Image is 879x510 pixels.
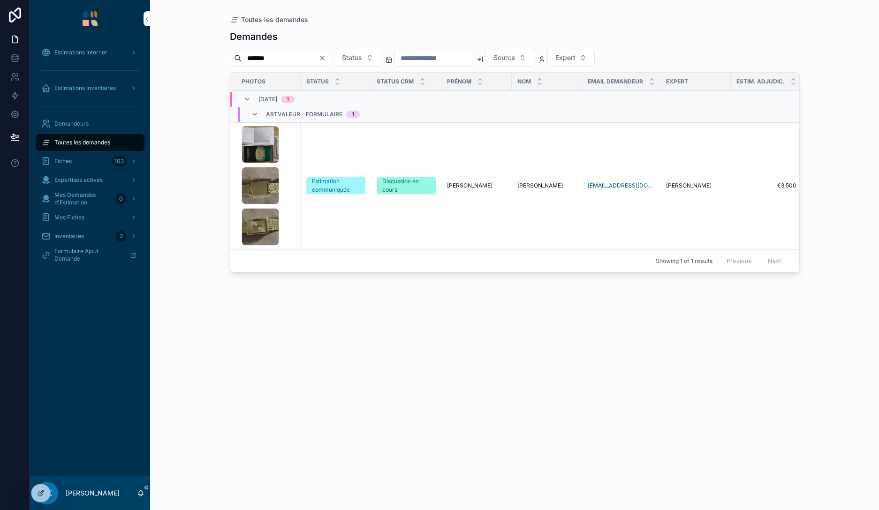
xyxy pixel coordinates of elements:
[36,209,144,226] a: Mes Fiches
[115,193,127,204] div: 0
[242,78,265,85] span: Photos
[54,84,116,92] span: Estimations Inventaires
[36,172,144,188] a: Expertises actives
[36,80,144,97] a: Estimations Inventaires
[54,49,107,56] span: Estimations Internet
[485,49,534,67] button: Select Button
[287,96,289,103] div: 1
[36,134,144,151] a: Toutes les demandes
[588,182,655,189] a: [EMAIL_ADDRESS][DOMAIN_NAME]
[54,232,84,240] span: Inventaires
[36,153,144,170] a: Fiches103
[377,177,436,194] a: Discussion en cours
[736,182,796,189] a: €3,500
[736,78,785,85] span: Estim. Adjudic.
[312,177,360,194] div: Estimation communiquée
[36,44,144,61] a: Estimations Internet
[318,54,330,62] button: Clear
[493,53,515,62] span: Source
[54,120,89,127] span: Demandeurs
[547,49,595,67] button: Select Button
[54,214,84,221] span: Mes Fiches
[83,11,98,26] img: App logo
[230,15,308,24] a: Toutes les demandes
[666,182,725,189] a: [PERSON_NAME]
[66,488,120,498] p: [PERSON_NAME]
[666,78,688,85] span: Expert
[517,78,531,85] span: Nom
[306,177,365,194] a: Estimation communiquée
[241,15,308,24] span: Toutes les demandes
[588,78,643,85] span: Email Demandeur
[555,53,576,62] span: Expert
[447,182,493,189] span: [PERSON_NAME]
[666,182,712,189] span: [PERSON_NAME]
[36,228,144,245] a: Inventaires2
[382,177,430,194] div: Discussion en cours
[230,30,278,43] h1: Demandes
[334,49,381,67] button: Select Button
[36,247,144,263] a: Formulaire Ajout Demande
[36,115,144,132] a: Demandeurs
[54,176,103,184] span: Expertises actives
[54,139,110,146] span: Toutes les demandes
[54,157,72,165] span: Fiches
[54,247,122,262] span: Formulaire Ajout Demande
[258,96,277,103] span: [DATE]
[306,78,329,85] span: Status
[377,78,414,85] span: Status CRM
[30,37,150,276] div: scrollable content
[342,53,362,62] span: Status
[447,78,471,85] span: Prénom
[112,156,127,167] div: 103
[36,190,144,207] a: Mes Demandes d'Estimation0
[517,182,576,189] a: [PERSON_NAME]
[115,231,127,242] div: 2
[447,182,506,189] a: [PERSON_NAME]
[517,182,563,189] span: [PERSON_NAME]
[352,111,354,118] div: 1
[266,111,342,118] span: Artvaleur - Formulaire
[656,257,712,265] span: Showing 1 of 1 results
[54,191,112,206] span: Mes Demandes d'Estimation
